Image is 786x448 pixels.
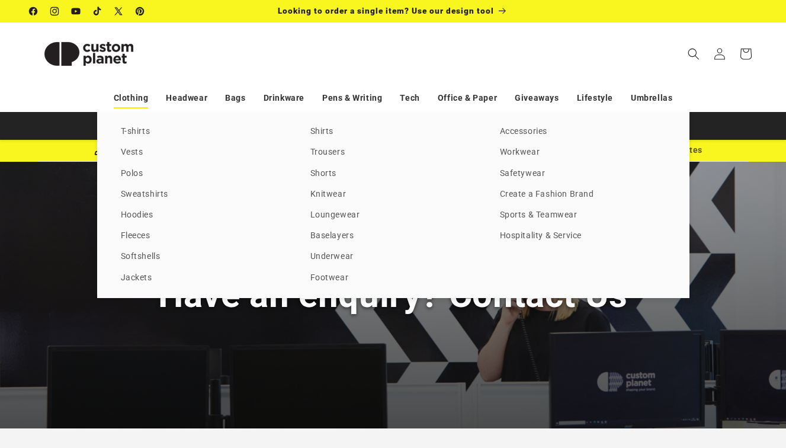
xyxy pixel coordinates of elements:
[310,166,476,182] a: Shorts
[25,23,153,85] a: Custom Planet
[310,249,476,265] a: Underwear
[310,270,476,286] a: Footwear
[121,270,287,286] a: Jackets
[30,27,148,81] img: Custom Planet
[727,391,786,448] iframe: Chat Widget
[264,88,304,108] a: Drinkware
[515,88,559,108] a: Giveaways
[225,88,245,108] a: Bags
[322,88,382,108] a: Pens & Writing
[121,228,287,244] a: Fleeces
[310,187,476,203] a: Knitwear
[121,249,287,265] a: Softshells
[310,124,476,140] a: Shirts
[400,88,419,108] a: Tech
[681,41,707,67] summary: Search
[500,228,666,244] a: Hospitality & Service
[114,88,149,108] a: Clothing
[121,187,287,203] a: Sweatshirts
[121,124,287,140] a: T-shirts
[500,187,666,203] a: Create a Fashion Brand
[631,88,672,108] a: Umbrellas
[310,207,476,223] a: Loungewear
[500,145,666,161] a: Workwear
[310,228,476,244] a: Baselayers
[278,6,494,15] span: Looking to order a single item? Use our design tool
[577,88,613,108] a: Lifestyle
[500,207,666,223] a: Sports & Teamwear
[166,88,207,108] a: Headwear
[121,207,287,223] a: Hoodies
[310,145,476,161] a: Trousers
[121,166,287,182] a: Polos
[121,145,287,161] a: Vests
[500,166,666,182] a: Safetywear
[500,124,666,140] a: Accessories
[438,88,497,108] a: Office & Paper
